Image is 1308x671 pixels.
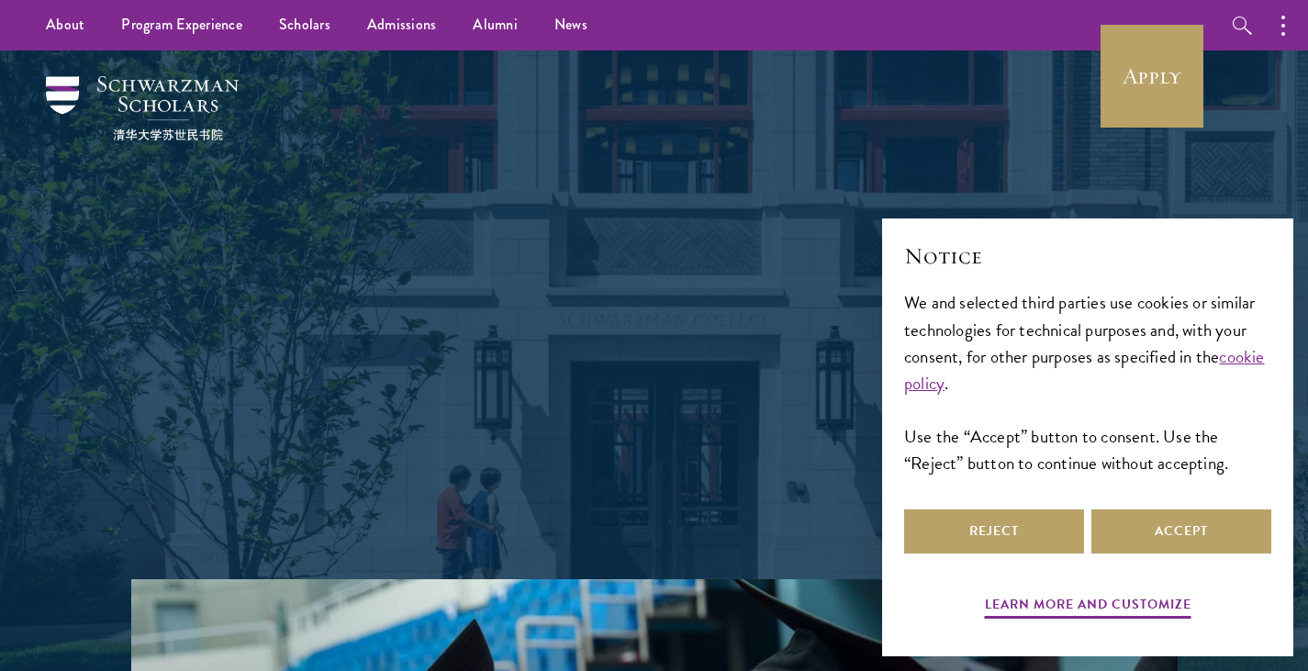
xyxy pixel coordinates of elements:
[1101,25,1203,128] a: Apply
[904,509,1084,554] button: Reject
[904,289,1271,475] div: We and selected third parties use cookies or similar technologies for technical purposes and, wit...
[904,240,1271,272] h2: Notice
[904,343,1265,397] a: cookie policy
[1091,509,1271,554] button: Accept
[46,76,239,140] img: Schwarzman Scholars
[985,593,1191,621] button: Learn more and customize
